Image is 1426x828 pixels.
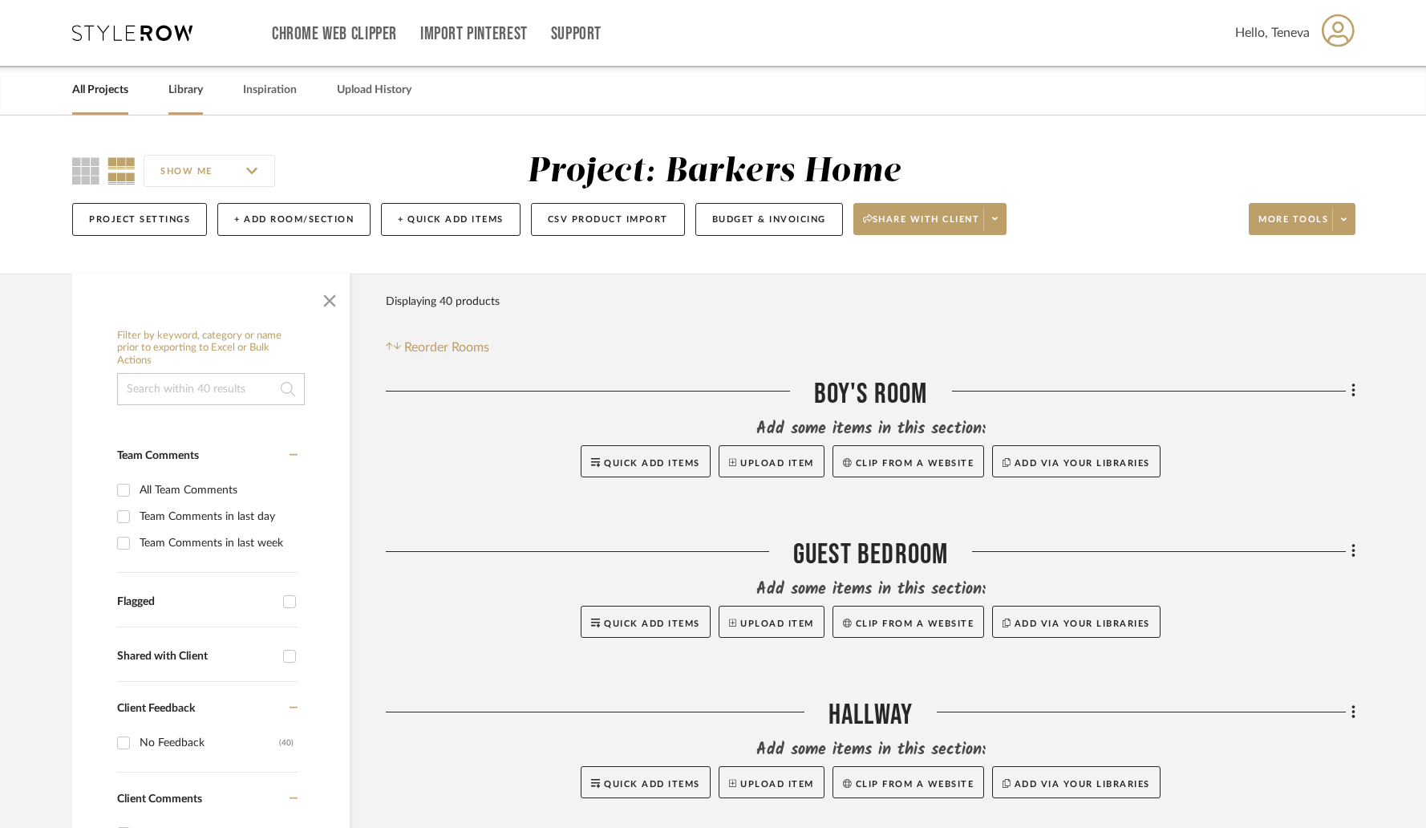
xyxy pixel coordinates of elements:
span: Share with client [863,213,980,237]
button: + Quick Add Items [381,203,521,236]
span: Quick Add Items [604,619,700,628]
div: Displaying 40 products [386,286,500,318]
button: + Add Room/Section [217,203,371,236]
a: Chrome Web Clipper [272,27,397,41]
button: Add via your libraries [992,445,1161,477]
button: Quick Add Items [581,445,711,477]
span: Team Comments [117,450,199,461]
a: Upload History [337,79,411,101]
button: Clip from a website [833,445,984,477]
button: Add via your libraries [992,606,1161,638]
a: Library [168,79,203,101]
div: No Feedback [140,730,279,756]
a: Import Pinterest [420,27,528,41]
div: Team Comments in last week [140,530,294,556]
span: Client Feedback [117,703,195,714]
button: Project Settings [72,203,207,236]
div: All Team Comments [140,477,294,503]
button: Upload Item [719,445,824,477]
div: Shared with Client [117,650,275,664]
div: (40) [279,730,294,756]
input: Search within 40 results [117,373,305,405]
button: Quick Add Items [581,606,711,638]
button: Upload Item [719,766,824,798]
div: Flagged [117,595,275,609]
button: Close [314,282,346,314]
button: Share with client [853,203,1007,235]
div: Add some items in this section: [386,418,1355,440]
button: Budget & Invoicing [695,203,843,236]
a: All Projects [72,79,128,101]
button: Add via your libraries [992,766,1161,798]
span: Hello, Teneva [1235,23,1310,43]
span: Quick Add Items [604,459,700,468]
h6: Filter by keyword, category or name prior to exporting to Excel or Bulk Actions [117,330,305,367]
span: Reorder Rooms [404,338,489,357]
button: CSV Product Import [531,203,685,236]
button: Clip from a website [833,766,984,798]
button: Reorder Rooms [386,338,489,357]
div: Add some items in this section: [386,739,1355,761]
span: More tools [1258,213,1328,237]
div: Project: Barkers Home [527,155,901,189]
a: Inspiration [243,79,297,101]
span: Quick Add Items [604,780,700,789]
button: Clip from a website [833,606,984,638]
button: More tools [1249,203,1355,235]
span: Client Comments [117,793,202,805]
button: Upload Item [719,606,824,638]
a: Support [551,27,602,41]
div: Team Comments in last day [140,504,294,530]
button: Quick Add Items [581,766,711,798]
div: Add some items in this section: [386,578,1355,601]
